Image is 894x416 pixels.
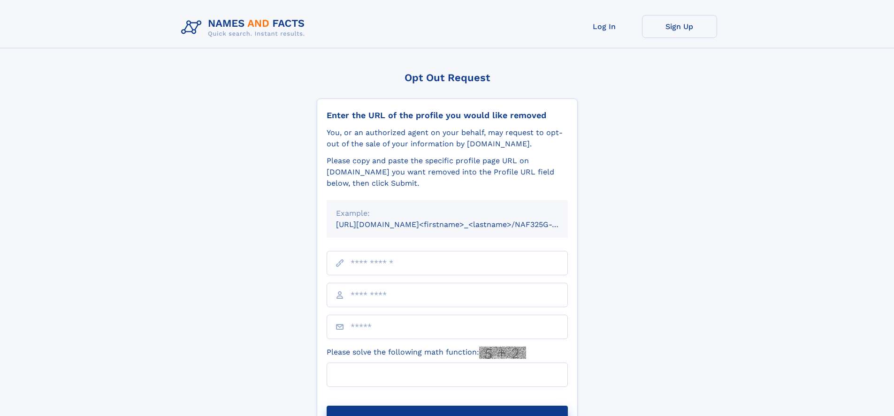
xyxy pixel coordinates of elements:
[317,72,578,83] div: Opt Out Request
[336,220,586,229] small: [URL][DOMAIN_NAME]<firstname>_<lastname>/NAF325G-xxxxxxxx
[327,347,526,359] label: Please solve the following math function:
[327,155,568,189] div: Please copy and paste the specific profile page URL on [DOMAIN_NAME] you want removed into the Pr...
[177,15,313,40] img: Logo Names and Facts
[567,15,642,38] a: Log In
[336,208,558,219] div: Example:
[642,15,717,38] a: Sign Up
[327,110,568,121] div: Enter the URL of the profile you would like removed
[327,127,568,150] div: You, or an authorized agent on your behalf, may request to opt-out of the sale of your informatio...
